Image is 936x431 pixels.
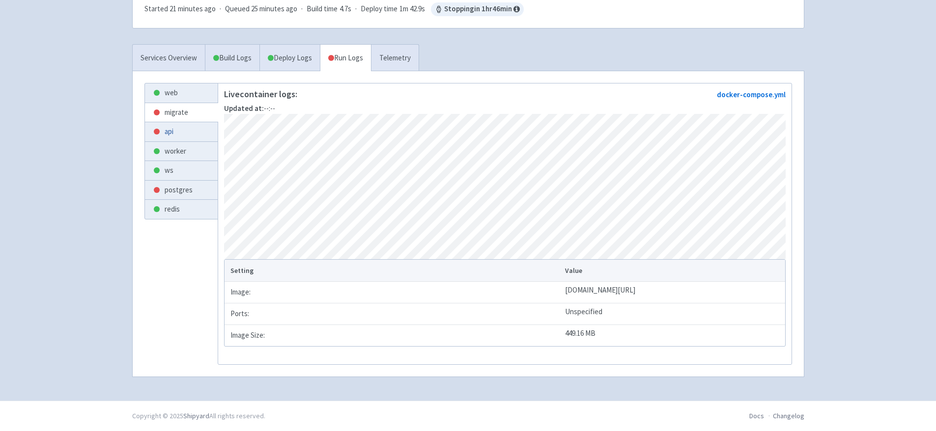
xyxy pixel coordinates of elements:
[562,303,785,324] td: Unspecified
[562,281,785,303] td: [DOMAIN_NAME][URL]
[224,104,264,113] strong: Updated at:
[259,45,320,72] a: Deploy Logs
[144,4,216,13] span: Started
[224,89,297,99] p: Live container logs:
[225,303,562,324] td: Ports:
[224,104,275,113] span: --:--
[205,45,259,72] a: Build Logs
[145,122,218,141] a: api
[371,45,419,72] a: Telemetry
[225,4,297,13] span: Queued
[225,281,562,303] td: Image:
[225,324,562,346] td: Image Size:
[170,4,216,13] time: 21 minutes ago
[431,2,524,16] span: Stopping in 1 hr 46 min
[773,411,804,420] a: Changelog
[251,4,297,13] time: 25 minutes ago
[307,3,338,15] span: Build time
[145,161,218,180] a: ws
[340,3,351,15] span: 4.7s
[717,90,786,99] a: docker-compose.yml
[145,142,218,161] a: worker
[399,3,425,15] span: 1m 42.9s
[320,45,371,72] a: Run Logs
[562,260,785,281] th: Value
[749,411,764,420] a: Docs
[144,2,524,16] div: · · ·
[133,45,205,72] a: Services Overview
[132,411,265,421] div: Copyright © 2025 All rights reserved.
[145,181,218,200] a: postgres
[361,3,397,15] span: Deploy time
[145,200,218,219] a: redis
[145,103,218,122] a: migrate
[183,411,209,420] a: Shipyard
[145,83,218,103] a: web
[562,324,785,346] td: 449.16 MB
[225,260,562,281] th: Setting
